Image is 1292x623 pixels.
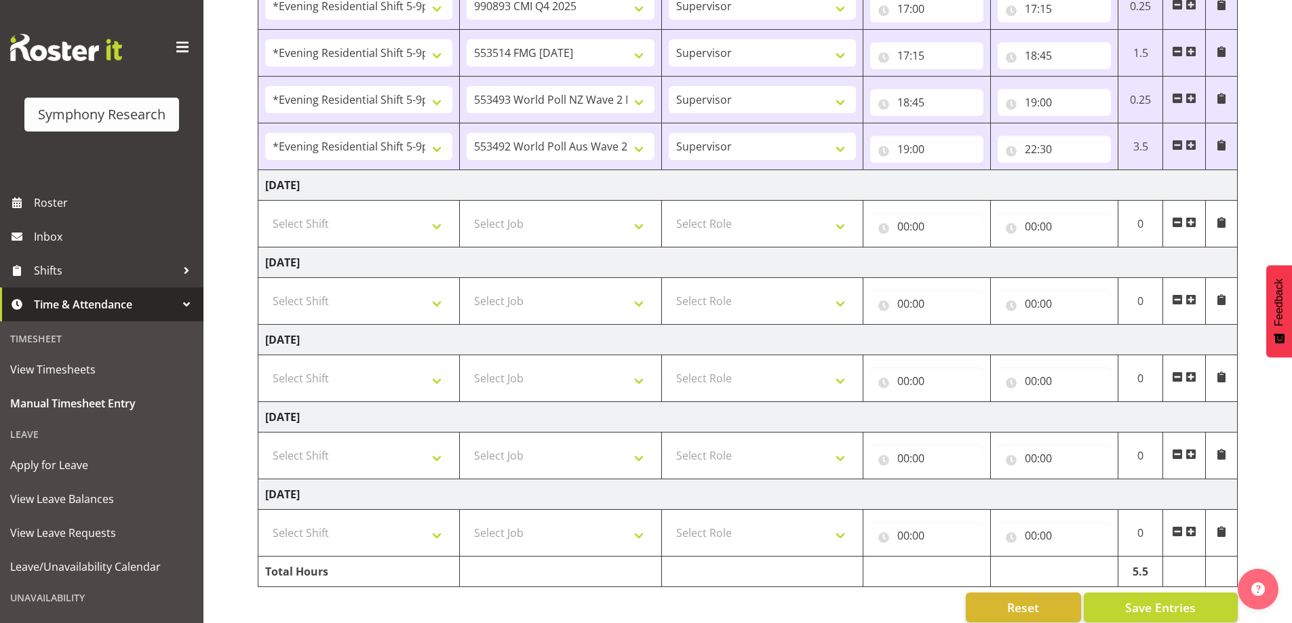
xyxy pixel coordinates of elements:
span: View Timesheets [10,359,193,380]
input: Click to select... [998,367,1111,395]
td: 1.5 [1118,30,1163,77]
div: Symphony Research [38,104,165,125]
span: Save Entries [1125,599,1196,616]
td: 0 [1118,355,1163,402]
div: Unavailability [3,584,200,611]
td: [DATE] [258,247,1238,278]
span: Feedback [1273,279,1285,326]
input: Click to select... [998,136,1111,163]
input: Click to select... [998,42,1111,69]
input: Click to select... [998,445,1111,472]
span: View Leave Requests [10,523,193,543]
span: Shifts [34,260,176,281]
a: View Leave Balances [3,482,200,516]
input: Click to select... [870,367,983,395]
input: Click to select... [870,445,983,472]
td: Total Hours [258,557,460,587]
a: View Leave Requests [3,516,200,550]
img: help-xxl-2.png [1251,582,1265,596]
input: Click to select... [998,89,1111,116]
td: [DATE] [258,479,1238,510]
td: [DATE] [258,170,1238,201]
div: Leave [3,420,200,448]
input: Click to select... [998,290,1111,317]
input: Click to select... [870,290,983,317]
a: Apply for Leave [3,448,200,482]
span: Apply for Leave [10,455,193,475]
button: Save Entries [1084,592,1238,622]
a: Manual Timesheet Entry [3,386,200,420]
td: [DATE] [258,402,1238,433]
td: 0 [1118,201,1163,247]
td: 5.5 [1118,557,1163,587]
div: Timesheet [3,325,200,353]
td: 0 [1118,278,1163,325]
button: Feedback - Show survey [1266,265,1292,357]
span: Inbox [34,226,197,247]
td: [DATE] [258,325,1238,355]
input: Click to select... [998,213,1111,240]
input: Click to select... [870,522,983,549]
td: 0 [1118,510,1163,557]
input: Click to select... [870,136,983,163]
img: Rosterit website logo [10,34,122,61]
input: Click to select... [870,42,983,69]
input: Click to select... [870,213,983,240]
button: Reset [966,592,1081,622]
span: Reset [1007,599,1039,616]
td: 0 [1118,433,1163,479]
span: Time & Attendance [34,294,176,315]
a: Leave/Unavailability Calendar [3,550,200,584]
input: Click to select... [870,89,983,116]
span: Leave/Unavailability Calendar [10,557,193,577]
span: Manual Timesheet Entry [10,393,193,414]
span: View Leave Balances [10,489,193,509]
td: 0.25 [1118,77,1163,123]
a: View Timesheets [3,353,200,386]
td: 3.5 [1118,123,1163,170]
span: Roster [34,193,197,213]
input: Click to select... [998,522,1111,549]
